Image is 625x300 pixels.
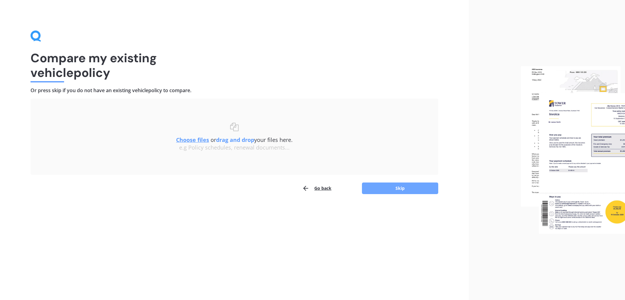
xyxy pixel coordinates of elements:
[176,136,209,143] u: Choose files
[362,183,438,194] button: Skip
[176,136,293,143] span: or your files here.
[302,182,331,194] button: Go back
[31,87,438,94] h4: Or press skip if you do not have an existing vehicle policy to compare.
[31,51,438,80] h1: Compare my existing vehicle policy
[521,66,625,234] img: files.webp
[216,136,254,143] b: drag and drop
[43,144,426,151] div: e.g Policy schedules, renewal documents...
